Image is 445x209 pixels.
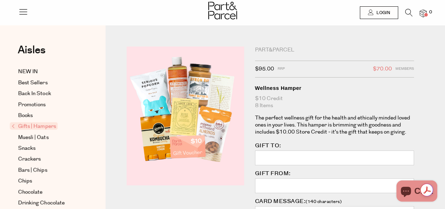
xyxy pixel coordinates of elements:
span: Chocolate [18,188,43,196]
span: Drinking Chocolate [18,199,65,207]
a: Chocolate [18,188,82,196]
span: Snacks [18,144,36,153]
label: GIFT FROM: [255,170,291,178]
a: Back In Stock [18,90,82,98]
p: The perfect wellness gift for the health and ethically minded loved ones in your lives. This hamp... [255,115,414,136]
a: Bars | Chips [18,166,82,174]
a: Chips [18,177,82,185]
span: Promotions [18,100,46,109]
span: (140 characters) [306,199,342,205]
span: Bars | Chips [18,166,47,174]
h1: Wellness Hamper [255,85,414,92]
a: NEW IN [18,68,82,76]
a: Snacks [18,144,82,153]
a: Gifts | Hampers [12,122,82,131]
a: Login [360,6,398,19]
img: Wellness Hamper [127,47,244,185]
a: 0 [420,10,427,17]
a: Best Sellers [18,79,82,87]
a: Crackers [18,155,82,164]
span: 0 [427,9,434,16]
div: $10 Credit 8 Items [255,95,414,109]
span: Best Sellers [18,79,47,87]
a: Promotions [18,100,82,109]
label: CARD MESSAGE: [255,197,342,205]
label: GIFT TO: [255,142,281,150]
a: Aisles [18,45,46,62]
span: Back In Stock [18,90,51,98]
a: Books [18,111,82,120]
inbox-online-store-chat: Shopify online store chat [394,180,439,203]
span: Gifts | Hampers [10,122,58,130]
img: Part&Parcel [208,2,237,19]
span: NEW IN [18,68,38,76]
span: Members [395,64,414,74]
div: Part&Parcel [255,47,414,54]
a: Drinking Chocolate [18,199,82,207]
span: Aisles [18,42,46,58]
span: $70.00 [373,64,392,74]
span: $95.00 [255,64,274,74]
span: Muesli | Oats [18,133,49,142]
span: Crackers [18,155,41,164]
span: RRP [278,64,285,74]
a: Muesli | Oats [18,133,82,142]
span: Books [18,111,33,120]
span: Chips [18,177,32,185]
span: Login [375,10,390,16]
